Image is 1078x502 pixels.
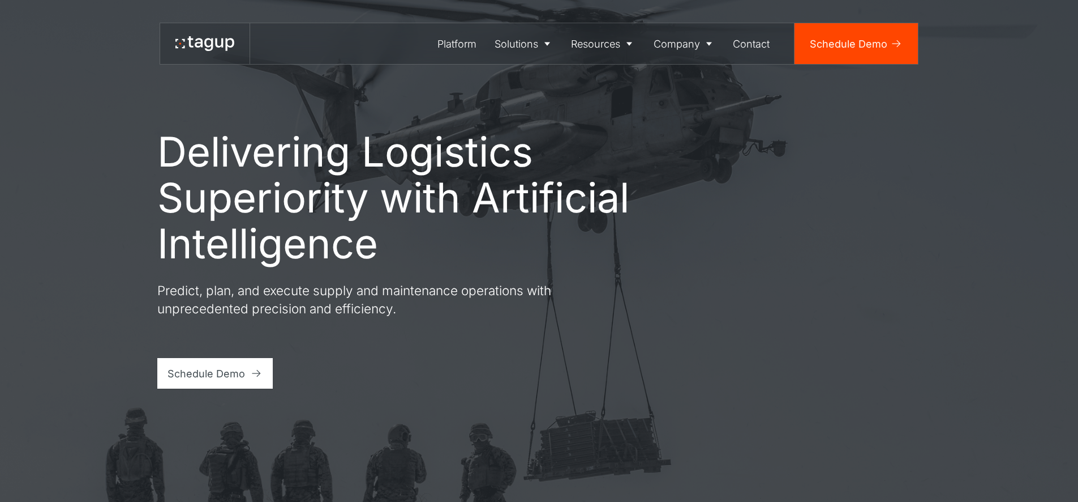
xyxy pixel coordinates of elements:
[157,282,565,317] p: Predict, plan, and execute supply and maintenance operations with unprecedented precision and eff...
[157,358,273,389] a: Schedule Demo
[495,36,538,52] div: Solutions
[429,23,486,64] a: Platform
[724,23,779,64] a: Contact
[733,36,770,52] div: Contact
[645,23,724,64] a: Company
[794,23,918,64] a: Schedule Demo
[486,23,562,64] a: Solutions
[437,36,476,52] div: Platform
[571,36,620,52] div: Resources
[157,129,633,266] h1: Delivering Logistics Superiority with Artificial Intelligence
[810,36,887,52] div: Schedule Demo
[654,36,700,52] div: Company
[168,366,245,381] div: Schedule Demo
[562,23,645,64] a: Resources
